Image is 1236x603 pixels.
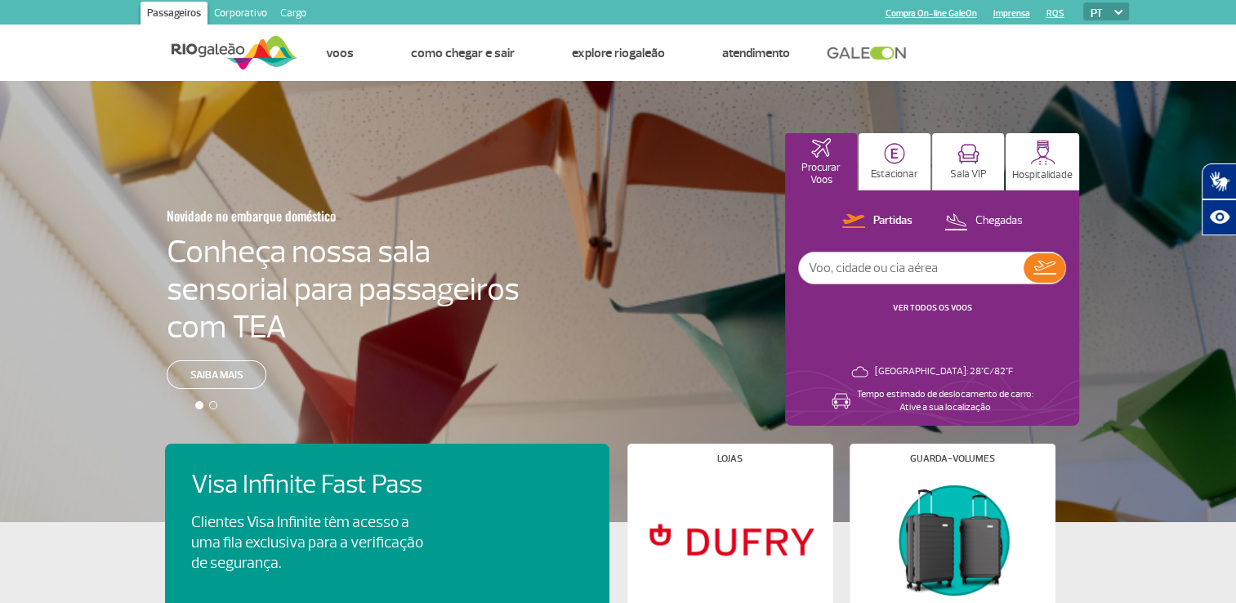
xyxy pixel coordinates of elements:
a: VER TODOS OS VOOS [893,302,972,313]
a: Passageiros [141,2,207,28]
img: carParkingHome.svg [884,143,905,164]
a: Cargo [274,2,313,28]
p: Tempo estimado de deslocamento de carro: Ative a sua localização [857,388,1033,414]
p: Clientes Visa Infinite têm acesso a uma fila exclusiva para a verificação de segurança. [191,512,423,574]
p: Hospitalidade [1012,169,1073,181]
p: Chegadas [975,213,1023,229]
a: Compra On-line GaleOn [886,8,977,19]
p: Procurar Voos [793,162,849,186]
a: Imprensa [993,8,1030,19]
button: Abrir tradutor de língua de sinais. [1202,163,1236,199]
button: Sala VIP [932,133,1004,190]
p: Sala VIP [950,168,987,181]
button: Hospitalidade [1006,133,1079,190]
a: Explore RIOgaleão [572,45,665,61]
a: Corporativo [207,2,274,28]
a: Como chegar e sair [411,45,515,61]
p: [GEOGRAPHIC_DATA]: 28°C/82°F [875,365,1013,378]
h4: Visa Infinite Fast Pass [191,470,451,500]
a: RQS [1046,8,1064,19]
a: Visa Infinite Fast PassClientes Visa Infinite têm acesso a uma fila exclusiva para a verificação ... [191,470,583,574]
a: Atendimento [722,45,790,61]
div: Plugin de acessibilidade da Hand Talk. [1202,163,1236,235]
button: Abrir recursos assistivos. [1202,199,1236,235]
button: Procurar Voos [785,133,857,190]
h4: Lojas [717,454,743,463]
h3: Novidade no embarque doméstico [167,199,440,233]
h4: Conheça nossa sala sensorial para passageiros com TEA [167,233,520,346]
input: Voo, cidade ou cia aérea [799,252,1024,284]
img: Guarda-volumes [863,476,1041,602]
button: VER TODOS OS VOOS [888,301,977,315]
button: Partidas [837,211,917,232]
img: vipRoom.svg [957,144,979,164]
img: Lojas [640,476,819,602]
button: Chegadas [939,211,1028,232]
a: Saiba mais [167,360,266,389]
p: Partidas [873,213,912,229]
h4: Guarda-volumes [910,454,995,463]
button: Estacionar [859,133,930,190]
img: hospitality.svg [1030,140,1055,165]
img: airplaneHomeActive.svg [811,138,831,158]
p: Estacionar [871,168,918,181]
a: Voos [326,45,354,61]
